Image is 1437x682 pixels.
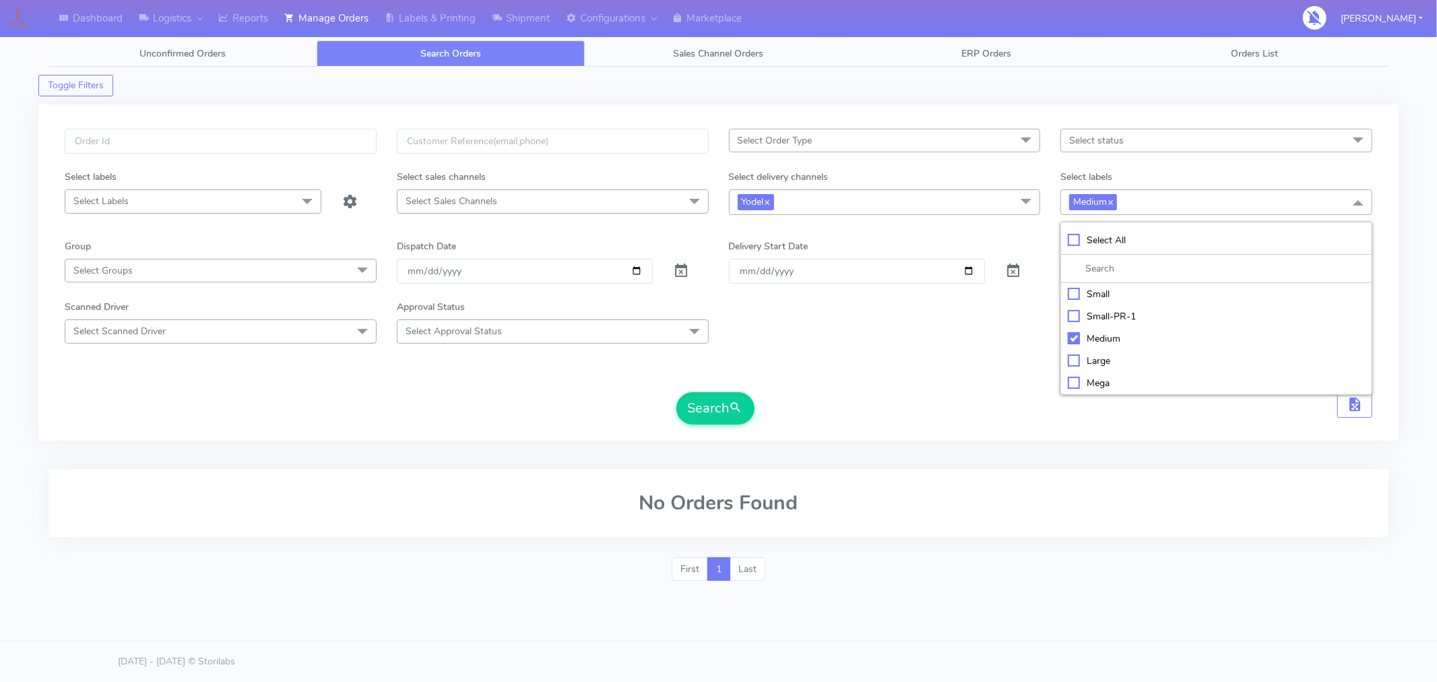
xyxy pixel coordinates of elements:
[65,239,91,253] label: Group
[1060,170,1112,184] label: Select labels
[961,47,1011,60] span: ERP Orders
[420,47,481,60] span: Search Orders
[397,239,456,253] label: Dispatch Date
[764,194,770,208] a: x
[65,170,117,184] label: Select labels
[738,134,812,147] span: Select Order Type
[1068,309,1365,323] div: Small-PR-1
[73,195,129,208] span: Select Labels
[673,47,763,60] span: Sales Channel Orders
[406,325,502,338] span: Select Approval Status
[729,170,829,184] label: Select delivery channels
[406,195,497,208] span: Select Sales Channels
[1069,194,1117,210] span: Medium
[729,239,808,253] label: Delivery Start Date
[397,170,486,184] label: Select sales channels
[1231,47,1278,60] span: Orders List
[397,300,465,314] label: Approval Status
[676,392,755,425] button: Search
[1331,5,1433,32] button: [PERSON_NAME]
[1069,134,1124,147] span: Select status
[73,264,133,277] span: Select Groups
[1068,287,1365,301] div: Small
[139,47,226,60] span: Unconfirmed Orders
[49,40,1388,67] ul: Tabs
[1068,261,1365,276] input: multiselect-search
[1107,194,1113,208] a: x
[707,557,730,582] a: 1
[738,194,774,210] span: Yodel
[1068,332,1365,346] div: Medium
[65,300,129,314] label: Scanned Driver
[73,325,166,338] span: Select Scanned Driver
[397,129,709,154] input: Customer Reference(email,phone)
[65,129,377,154] input: Order Id
[1068,233,1365,247] div: Select All
[38,75,113,96] button: Toggle Filters
[65,492,1372,514] h2: No Orders Found
[1068,354,1365,368] div: Large
[1068,376,1365,390] div: Mega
